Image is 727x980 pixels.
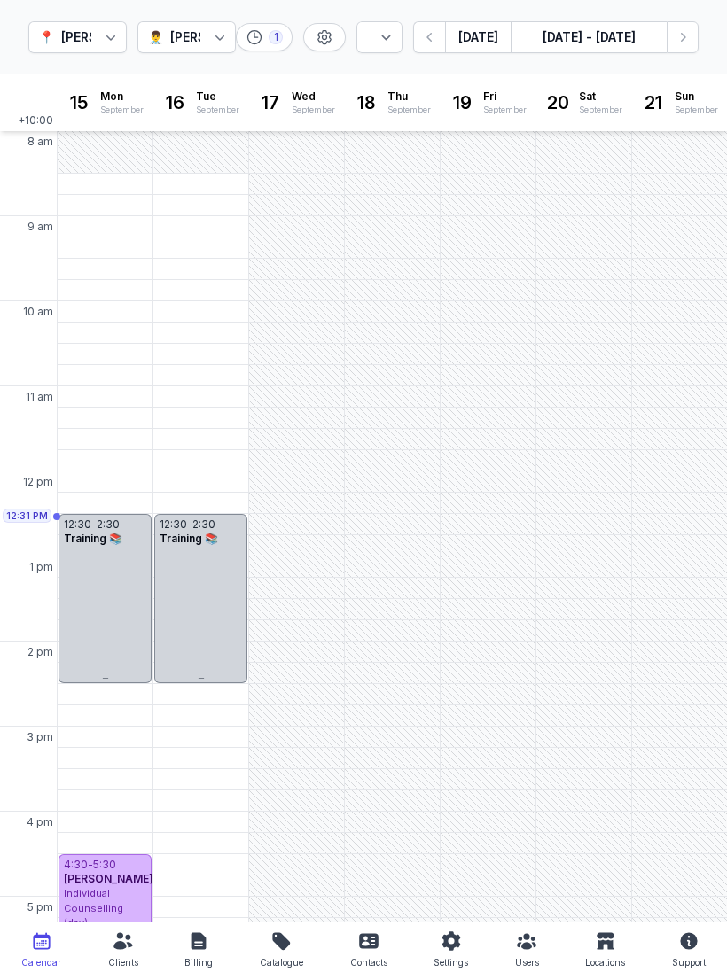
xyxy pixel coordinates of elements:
[260,952,303,973] div: Catalogue
[64,872,153,885] span: [PERSON_NAME]
[292,104,335,116] div: September
[352,89,380,117] div: 18
[184,952,213,973] div: Billing
[434,952,468,973] div: Settings
[27,730,53,744] span: 3 pm
[269,30,283,44] div: 1
[108,952,138,973] div: Clients
[170,27,273,48] div: [PERSON_NAME]
[579,89,622,104] span: Sat
[448,89,476,117] div: 19
[160,517,187,532] div: 12:30
[187,517,192,532] div: -
[148,27,163,48] div: 👨‍⚕️
[88,858,93,872] div: -
[350,952,387,973] div: Contacts
[39,27,54,48] div: 📍
[196,104,239,116] div: September
[29,560,53,574] span: 1 pm
[543,89,572,117] div: 20
[64,532,122,545] span: Training 📚
[100,89,144,104] span: Mon
[100,104,144,116] div: September
[387,89,431,104] span: Thu
[160,89,189,117] div: 16
[27,135,53,149] span: 8 am
[27,220,53,234] span: 9 am
[18,113,57,131] span: +10:00
[21,952,61,973] div: Calendar
[23,475,53,489] span: 12 pm
[65,89,93,117] div: 15
[483,89,527,104] span: Fri
[61,27,243,48] div: [PERSON_NAME] Counselling
[515,952,539,973] div: Users
[27,815,53,829] span: 4 pm
[585,952,625,973] div: Locations
[91,517,97,532] div: -
[160,532,218,545] span: Training 📚
[27,645,53,659] span: 2 pm
[387,104,431,116] div: September
[675,89,718,104] span: Sun
[483,104,527,116] div: September
[292,89,335,104] span: Wed
[579,104,622,116] div: September
[196,89,239,104] span: Tue
[64,887,123,929] span: Individual Counselling (day)
[26,390,53,404] span: 11 am
[6,509,48,523] span: 12:31 PM
[672,952,706,973] div: Support
[64,517,91,532] div: 12:30
[675,104,718,116] div: September
[445,21,511,53] button: [DATE]
[27,900,53,914] span: 5 pm
[511,21,667,53] button: [DATE] - [DATE]
[64,858,88,872] div: 4:30
[93,858,116,872] div: 5:30
[23,305,53,319] span: 10 am
[256,89,285,117] div: 17
[97,517,120,532] div: 2:30
[192,517,215,532] div: 2:30
[639,89,668,117] div: 21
